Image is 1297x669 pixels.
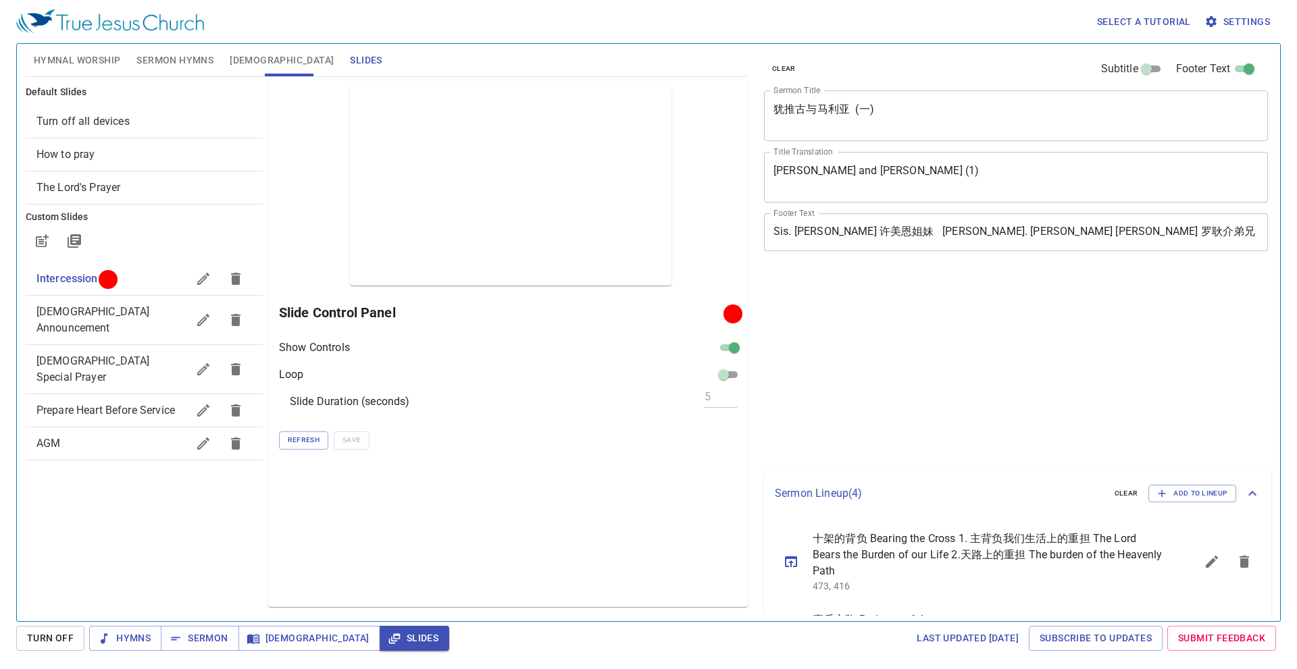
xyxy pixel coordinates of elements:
[1097,14,1191,30] span: Select a tutorial
[1107,485,1146,502] button: clear
[279,367,304,383] p: Loop
[1029,626,1163,651] a: Subscribe to Updates
[26,427,263,460] div: AGM
[813,612,1163,628] span: 喜乐之路 Pathway of Joy
[36,354,150,383] span: Evangelical Special Prayer
[390,630,438,647] span: Slides
[911,626,1024,651] a: Last updated [DATE]
[1178,630,1265,647] span: Submit Feedback
[279,431,328,449] button: Refresh
[279,340,350,356] p: Show Controls
[26,171,263,204] div: The Lord's Prayer
[36,437,60,450] span: AGM
[36,272,98,285] span: Intercession
[1092,9,1196,34] button: Select a tutorial
[772,63,796,75] span: clear
[238,626,380,651] button: [DEMOGRAPHIC_DATA]
[1101,61,1138,77] span: Subtitle
[1040,630,1152,647] span: Subscribe to Updates
[380,626,449,651] button: Slides
[1157,487,1227,500] span: Add to Lineup
[36,404,175,417] span: Prepare Heart Before Service
[1207,14,1270,30] span: Settings
[279,302,728,323] h6: Slide Control Panel
[36,148,95,161] span: [object Object]
[350,52,382,69] span: Slides
[16,626,84,651] button: Turn Off
[161,626,238,651] button: Sermon
[26,85,263,100] h6: Default Slides
[775,485,1104,502] p: Sermon Lineup ( 4 )
[26,345,263,394] div: [DEMOGRAPHIC_DATA] Special Prayer
[16,9,204,34] img: True Jesus Church
[100,630,151,647] span: Hymns
[26,210,263,225] h6: Custom Slides
[27,630,74,647] span: Turn Off
[764,471,1271,516] div: Sermon Lineup(4)clearAdd to Lineup
[773,164,1258,190] textarea: [PERSON_NAME] and [PERSON_NAME] (1)
[290,394,410,410] p: Slide Duration (seconds)
[36,305,150,334] span: Church Announcement
[26,263,263,295] div: Intercession
[172,630,228,647] span: Sermon
[813,579,1163,593] p: 473, 416
[136,52,213,69] span: Sermon Hymns
[230,52,334,69] span: [DEMOGRAPHIC_DATA]
[1176,61,1231,77] span: Footer Text
[249,630,370,647] span: [DEMOGRAPHIC_DATA]
[26,138,263,171] div: How to pray
[36,181,121,194] span: [object Object]
[813,531,1163,579] span: 十架的背负 Bearing the Cross 1. 主背负我们生活上的重担 The Lord Bears the Burden of our Life 2.天路上的重担 The burden ...
[773,103,1258,128] textarea: 犹推古与马利亚 (一)
[1167,626,1276,651] a: Submit Feedback
[764,61,804,77] button: clear
[34,52,121,69] span: Hymnal Worship
[917,630,1019,647] span: Last updated [DATE]
[89,626,161,651] button: Hymns
[26,105,263,138] div: Turn off all devices
[26,394,263,427] div: Prepare Heart Before Service
[288,434,320,446] span: Refresh
[1202,9,1275,34] button: Settings
[1148,485,1236,502] button: Add to Lineup
[759,265,1169,466] iframe: from-child
[36,115,130,128] span: [object Object]
[26,296,263,344] div: [DEMOGRAPHIC_DATA] Announcement
[1115,487,1138,500] span: clear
